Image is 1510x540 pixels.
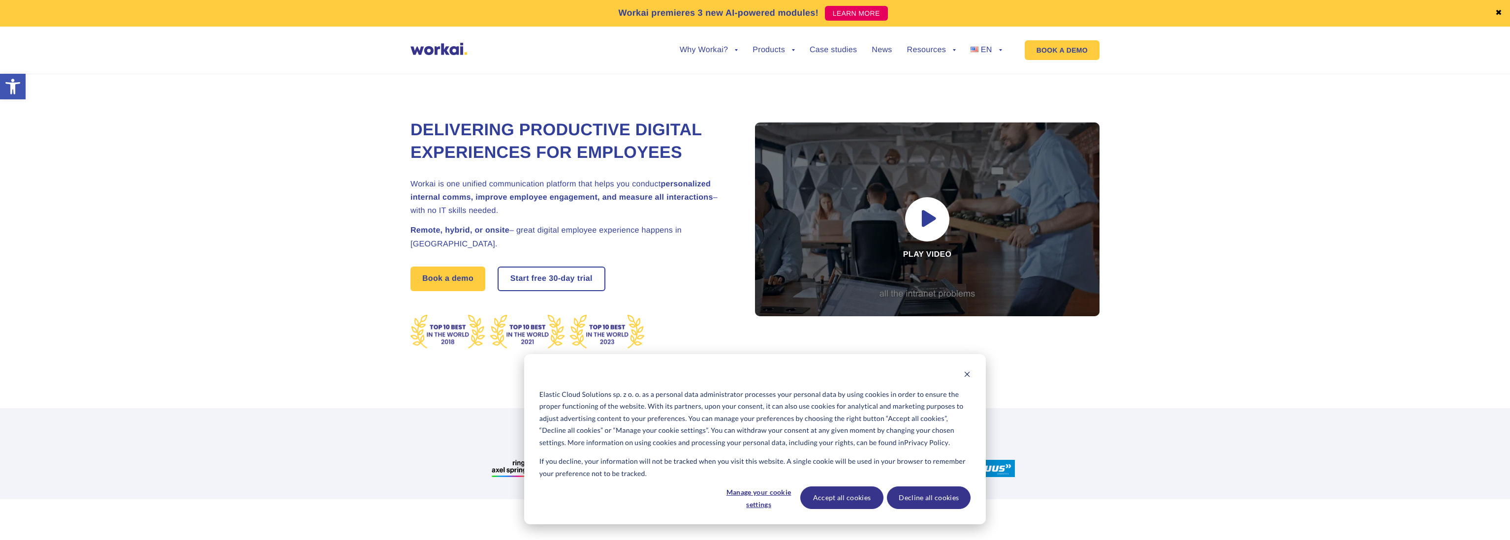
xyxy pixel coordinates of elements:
button: Decline all cookies [887,486,971,509]
p: Elastic Cloud Solutions sp. z o. o. as a personal data administrator processes your personal data... [539,389,971,449]
h2: Workai is one unified communication platform that helps you conduct – with no IT skills needed. [410,178,730,218]
button: Dismiss cookie banner [964,369,971,382]
a: BOOK A DEMO [1025,40,1100,60]
p: Workai premieres 3 new AI-powered modules! [618,6,818,20]
a: Case studies [810,46,857,54]
a: LEARN MORE [825,6,888,21]
h2: – great digital employee experience happens in [GEOGRAPHIC_DATA]. [410,224,730,250]
a: Start free30-daytrial [499,268,604,290]
div: Cookie banner [524,354,986,524]
span: EN [981,46,992,54]
a: Book a demo [410,267,485,291]
a: Products [753,46,795,54]
button: Accept all cookies [800,486,884,509]
a: Why Workai? [680,46,738,54]
i: 30-day [549,275,575,283]
h2: More than 100 fast-growing enterprises trust Workai [482,430,1028,442]
a: ✖ [1495,9,1502,17]
strong: Remote, hybrid, or onsite [410,226,509,235]
h1: Delivering Productive Digital Experiences for Employees [410,119,730,164]
button: Manage your cookie settings [721,486,797,509]
p: If you decline, your information will not be tracked when you visit this website. A single cookie... [539,455,971,480]
div: Play video [755,122,1100,316]
a: Resources [907,46,956,54]
a: Privacy Policy [904,437,948,449]
a: News [872,46,892,54]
